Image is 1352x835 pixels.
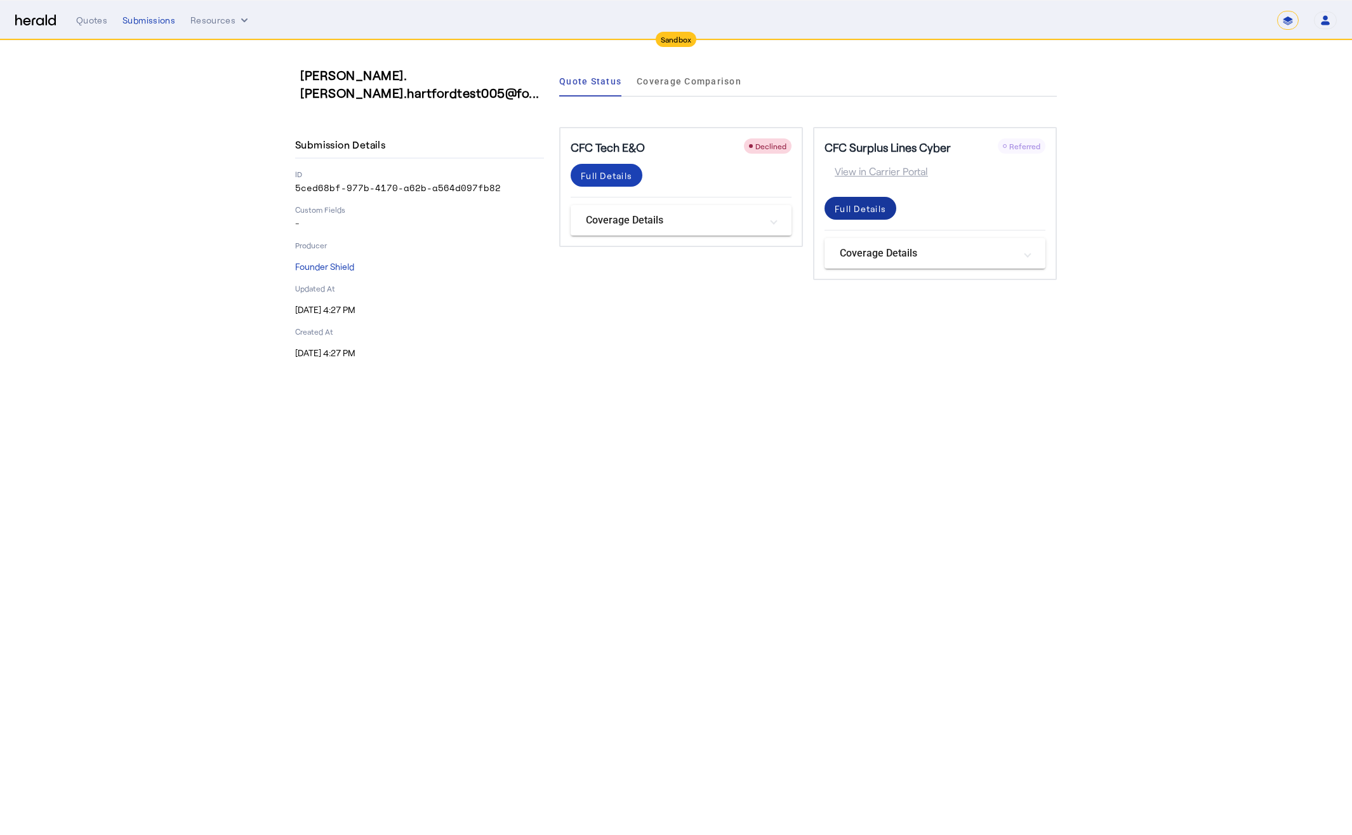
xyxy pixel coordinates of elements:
[581,169,632,182] div: Full Details
[295,304,544,316] p: [DATE] 4:27 PM
[571,205,792,236] mat-expansion-panel-header: Coverage Details
[295,182,544,194] p: 5ced68bf-977b-4170-a62b-a564d097fb82
[559,77,621,86] span: Quote Status
[300,66,549,102] h3: [PERSON_NAME].[PERSON_NAME].hartfordtest005@fo...
[15,15,56,27] img: Herald Logo
[295,137,390,152] h4: Submission Details
[637,66,741,97] a: Coverage Comparison
[295,204,544,215] p: Custom Fields
[825,238,1045,269] mat-expansion-panel-header: Coverage Details
[835,202,886,215] div: Full Details
[637,77,741,86] span: Coverage Comparison
[295,283,544,293] p: Updated At
[571,164,642,187] button: Full Details
[656,32,697,47] div: Sandbox
[571,138,645,156] h5: CFC Tech E&O
[295,326,544,337] p: Created At
[190,14,251,27] button: Resources dropdown menu
[825,197,896,220] button: Full Details
[755,142,786,150] span: Declined
[76,14,107,27] div: Quotes
[295,240,544,250] p: Producer
[586,213,761,228] mat-panel-title: Coverage Details
[123,14,175,27] div: Submissions
[840,246,1015,261] mat-panel-title: Coverage Details
[559,66,621,97] a: Quote Status
[1009,142,1040,150] span: Referred
[825,164,928,179] span: View in Carrier Portal
[295,260,544,273] p: Founder Shield
[825,138,951,156] h5: CFC Surplus Lines Cyber
[295,347,544,359] p: [DATE] 4:27 PM
[295,169,544,179] p: ID
[295,217,544,230] p: -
